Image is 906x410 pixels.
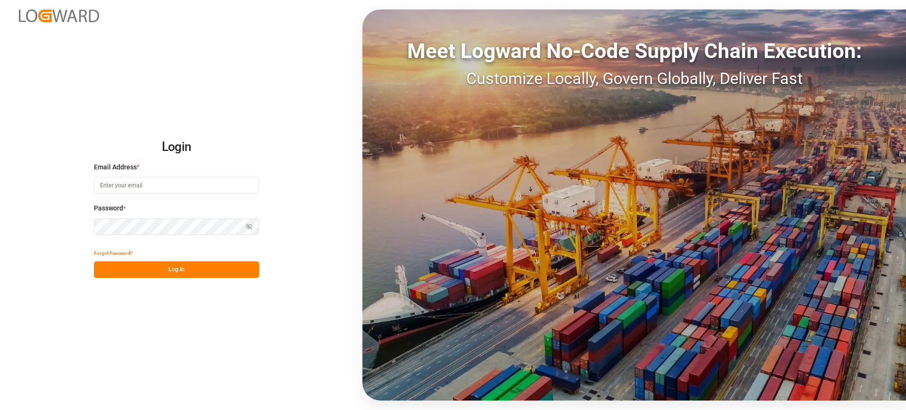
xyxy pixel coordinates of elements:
button: Forgot Password? [94,245,133,261]
h2: Login [94,132,259,162]
button: Log In [94,261,259,278]
div: Meet Logward No-Code Supply Chain Execution: [362,35,906,67]
span: Password [94,203,123,213]
span: Email Address [94,162,137,172]
img: Logward_new_orange.png [19,9,99,22]
div: Customize Locally, Govern Globally, Deliver Fast [362,67,906,91]
input: Enter your email [94,177,259,193]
